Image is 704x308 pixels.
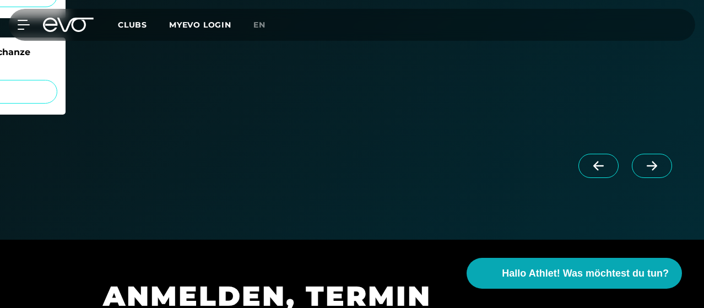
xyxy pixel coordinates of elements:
a: Clubs [118,19,169,30]
button: Hallo Athlet! Was möchtest du tun? [467,258,682,289]
span: Clubs [118,20,147,30]
span: en [253,20,266,30]
a: MYEVO LOGIN [169,20,231,30]
a: en [253,19,279,31]
span: Hallo Athlet! Was möchtest du tun? [502,266,669,281]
